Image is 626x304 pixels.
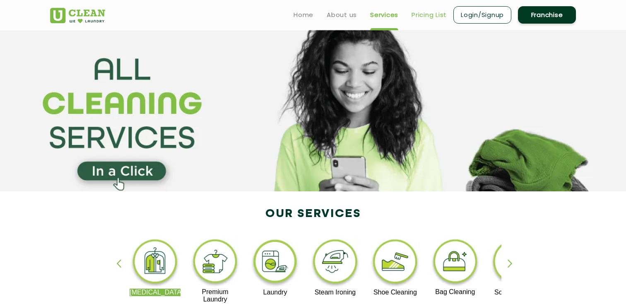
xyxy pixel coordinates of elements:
[310,289,361,296] p: Steam Ironing
[130,237,181,289] img: dry_cleaning_11zon.webp
[490,237,541,289] img: sofa_cleaning_11zon.webp
[453,6,511,24] a: Login/Signup
[310,237,361,289] img: steam_ironing_11zon.webp
[294,10,313,20] a: Home
[190,288,241,303] p: Premium Laundry
[490,289,541,296] p: Sofa Cleaning
[370,237,421,289] img: shoe_cleaning_11zon.webp
[327,10,357,20] a: About us
[518,6,576,24] a: Franchise
[430,237,481,288] img: bag_cleaning_11zon.webp
[370,289,421,296] p: Shoe Cleaning
[250,289,301,296] p: Laundry
[370,10,398,20] a: Services
[190,237,241,288] img: premium_laundry_cleaning_11zon.webp
[130,289,181,296] p: [MEDICAL_DATA]
[50,8,105,23] img: UClean Laundry and Dry Cleaning
[430,288,481,296] p: Bag Cleaning
[250,237,301,289] img: laundry_cleaning_11zon.webp
[412,10,447,20] a: Pricing List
